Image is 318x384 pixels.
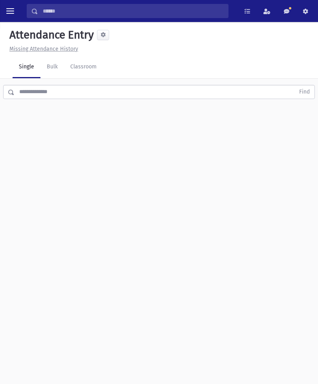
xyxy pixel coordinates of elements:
a: Classroom [64,56,103,78]
h5: Attendance Entry [6,28,94,42]
u: Missing Attendance History [9,46,78,52]
input: Search [38,4,228,18]
button: Find [294,85,314,99]
a: Missing Attendance History [6,46,78,52]
a: Single [13,56,40,78]
a: Bulk [40,56,64,78]
button: toggle menu [3,4,17,18]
